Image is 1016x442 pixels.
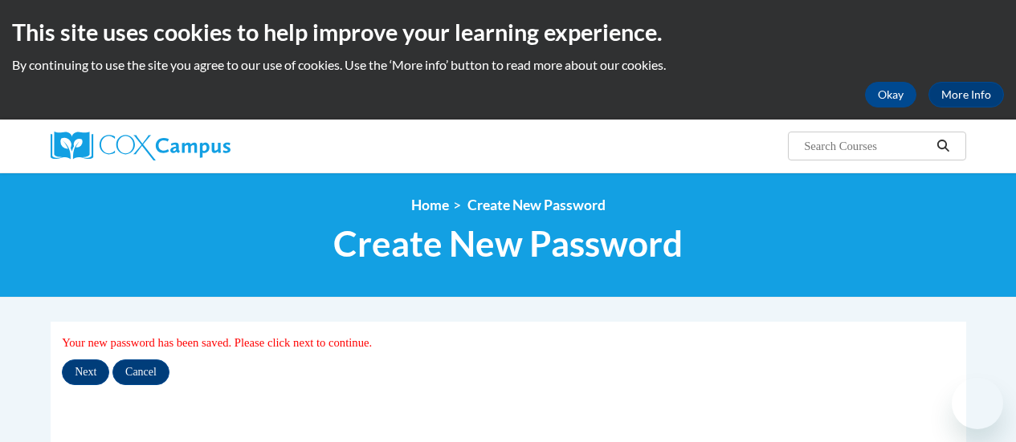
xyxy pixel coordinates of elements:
[928,82,1004,107] a: More Info
[51,132,340,160] a: Cox Campus
[952,378,1003,429] iframe: Button to launch messaging window
[62,359,109,385] input: Next
[51,132,231,160] img: Cox Campus
[865,82,916,107] button: Okay
[467,197,606,213] span: Create New Password
[802,136,931,156] input: Search Courses
[62,336,372,349] span: Your new password has been saved. Please click next to continue.
[931,136,955,156] button: Search
[112,359,169,385] input: Cancel
[411,197,449,213] a: Home
[333,222,683,265] span: Create New Password
[12,16,1004,48] h2: This site uses cookies to help improve your learning experience.
[12,56,1004,74] p: By continuing to use the site you agree to our use of cookies. Use the ‘More info’ button to read...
